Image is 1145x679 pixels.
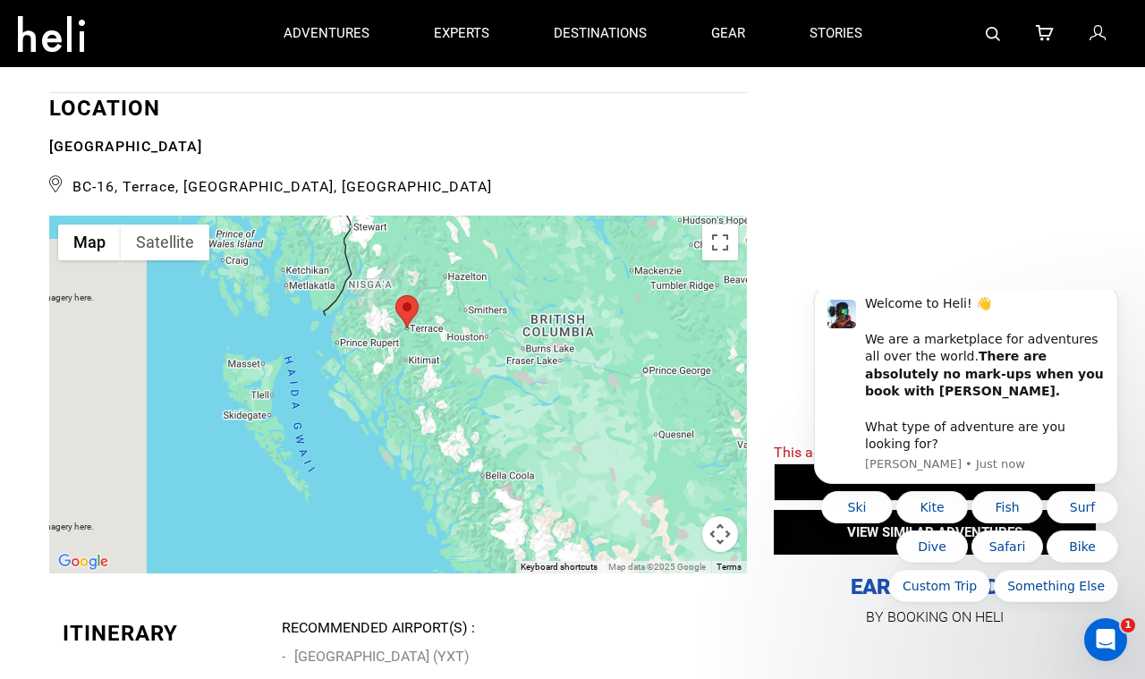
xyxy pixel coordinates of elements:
div: Recommended Airport(s) : [282,618,734,639]
iframe: Intercom live chat [1084,618,1127,661]
a: Open this area in Google Maps (opens a new window) [54,550,113,573]
div: Message content [78,5,318,163]
span: This adventure has expired [774,444,944,461]
p: destinations [554,24,647,43]
p: Message from Carl, sent Just now [78,166,318,182]
iframe: Intercom notifications message [787,290,1145,613]
button: Quick reply: Something Else [207,280,331,312]
button: Keyboard shortcuts [521,561,598,573]
a: Terms (opens in new tab) [717,562,742,572]
button: Quick reply: Ski [34,201,106,233]
b: [GEOGRAPHIC_DATA] [49,138,202,155]
span: Map data ©2025 Google [608,562,706,572]
img: Google [54,550,113,573]
span: BC-16, Terrace, [GEOGRAPHIC_DATA], [GEOGRAPHIC_DATA] [49,171,747,198]
div: Welcome to Heli! 👋 We are a marketplace for adventures all over the world. What type of adventure... [78,5,318,163]
div: Quick reply options [27,201,331,312]
button: Show street map [58,225,121,260]
button: Quick reply: Bike [259,241,331,273]
img: search-bar-icon.svg [986,27,1000,41]
button: Quick reply: Safari [184,241,256,273]
button: Map camera controls [702,516,738,552]
p: experts [434,24,489,43]
button: Show satellite imagery [121,225,209,260]
b: There are absolutely no mark-ups when you book with [PERSON_NAME]. [78,59,317,108]
button: Quick reply: Fish [184,201,256,233]
button: Quick reply: Custom Trip [102,280,203,312]
button: Quick reply: Kite [109,201,181,233]
button: Quick reply: Dive [109,241,181,273]
p: BY BOOKING ON HELI [774,605,1096,630]
button: Toggle fullscreen view [702,225,738,260]
img: Profile image for Carl [40,10,69,38]
span: 1 [1121,618,1135,632]
div: LOCATION [49,93,747,198]
button: Quick reply: Surf [259,201,331,233]
div: Itinerary [63,618,268,649]
li: [GEOGRAPHIC_DATA] (YXT) [282,643,734,670]
p: adventures [284,24,369,43]
button: VIEW SIMILAR ADVENTURES [774,510,1096,555]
